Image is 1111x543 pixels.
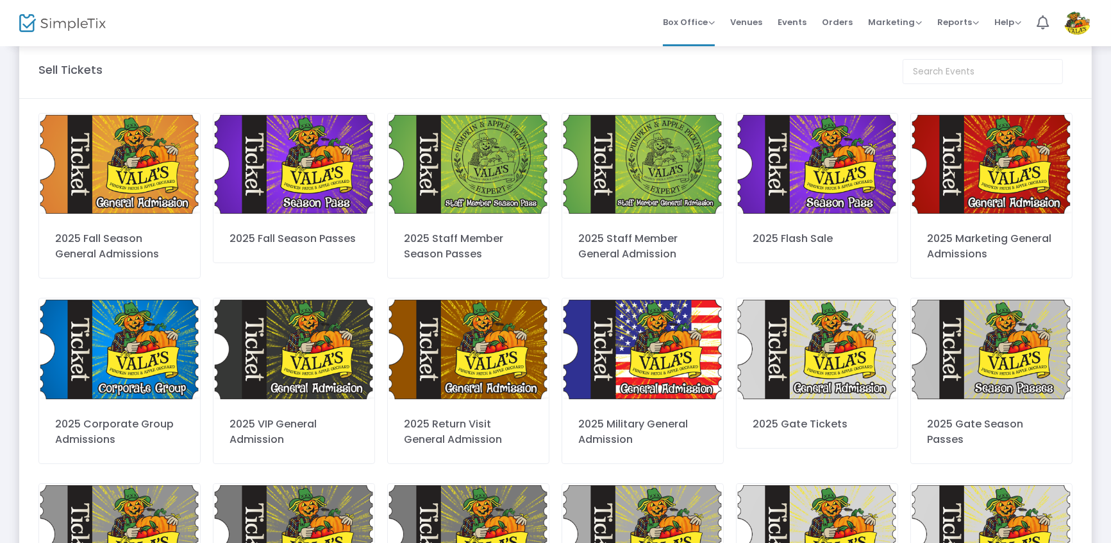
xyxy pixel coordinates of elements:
div: 2025 Fall Season General Admissions [55,231,184,262]
img: 6388655334518061945MarketingGeneralAdmissionTHUMBNAIL.png [911,114,1072,215]
div: 2025 Gate Tickets [753,417,881,432]
span: Venues [730,6,762,39]
span: Help [994,16,1021,28]
img: 1GeneralAdmission.png [737,298,898,400]
img: MilitaryTicketGeneralAdmissionTHUMBNAIL.png [562,298,723,400]
m-panel-title: Sell Tickets [38,61,103,78]
div: 2025 Return Visit General Admission [404,417,533,447]
div: 2025 Military General Admission [578,417,707,447]
img: 3STAFFMEMBERGeneralAdmissionTHUMBNAIL.png [562,114,723,215]
span: Events [778,6,806,39]
img: 8ReturnVisitGeneralAdmissionTHUMBNAIL.png [388,298,549,400]
div: 2025 Fall Season Passes [230,231,358,246]
img: 7VIPGeneralAdmissionTHUMBNAIL.png [213,298,374,400]
img: 4STAFFMEMBERSeasonPassTHUMBNAIL.png [388,114,549,215]
div: 2025 VIP General Admission [230,417,358,447]
img: 2SeasonPassTHUMBNAIL.png [213,114,374,215]
span: Box Office [663,16,715,28]
img: 1GeneralAdmissionTHUMBNAIL.png [39,114,200,215]
span: Marketing [868,16,922,28]
div: 2025 Marketing General Admissions [927,231,1056,262]
div: 2025 Staff Member General Admission [578,231,707,262]
input: Search Events [903,59,1063,84]
div: 2025 Gate Season Passes [927,417,1056,447]
span: Orders [822,6,853,39]
img: 6388700270223953666CorporateGroupTHUMBNAIL.png [39,298,200,400]
img: 6388655235283406612SeasonPassTHUMBNAIL.png [737,114,898,215]
div: 2025 Staff Member Season Passes [404,231,533,262]
div: 2025 Corporate Group Admissions [55,417,184,447]
div: 2025 Flash Sale [753,231,881,246]
span: Reports [937,16,979,28]
img: 2SeasonPasses.png [911,298,1072,400]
